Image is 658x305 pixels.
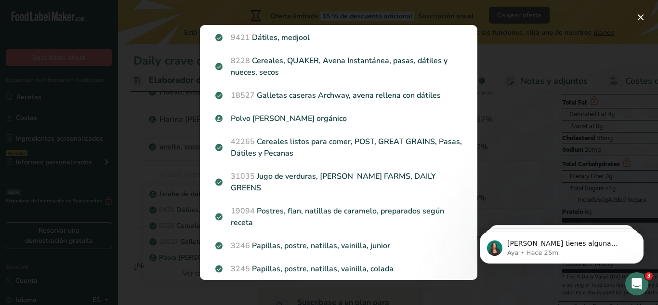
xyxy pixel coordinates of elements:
[215,90,462,101] p: Galletas caseras Archway, avena rellena con dátiles
[215,136,462,159] p: Cereales listos para comer, POST, GREAT GRAINS, Pasas, Dátiles y Pecanas
[231,32,250,43] span: 9421
[215,240,462,252] p: Papillas, postre, natillas, vainilla, junior
[231,55,250,66] span: 8228
[215,55,462,78] p: Cereales, QUAKER, Avena Instantánea, pasas, dátiles y nueces, secos
[231,206,255,216] span: 19094
[231,171,255,182] span: 31035
[231,240,250,251] span: 3246
[645,272,653,280] span: 3
[465,212,658,279] iframe: Intercom notifications mensaje
[215,113,462,124] p: Polvo [PERSON_NAME] orgánico
[625,272,648,295] iframe: Intercom live chat
[231,264,250,274] span: 3245
[231,136,255,147] span: 42265
[231,90,255,101] span: 18527
[215,32,462,43] p: Dátiles, medjool
[215,263,462,275] p: Papillas, postre, natillas, vainilla, colada
[215,171,462,194] p: Jugo de verduras, [PERSON_NAME] FARMS, DAILY GREENS
[215,205,462,228] p: Postres, flan, natillas de caramelo, preparados según receta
